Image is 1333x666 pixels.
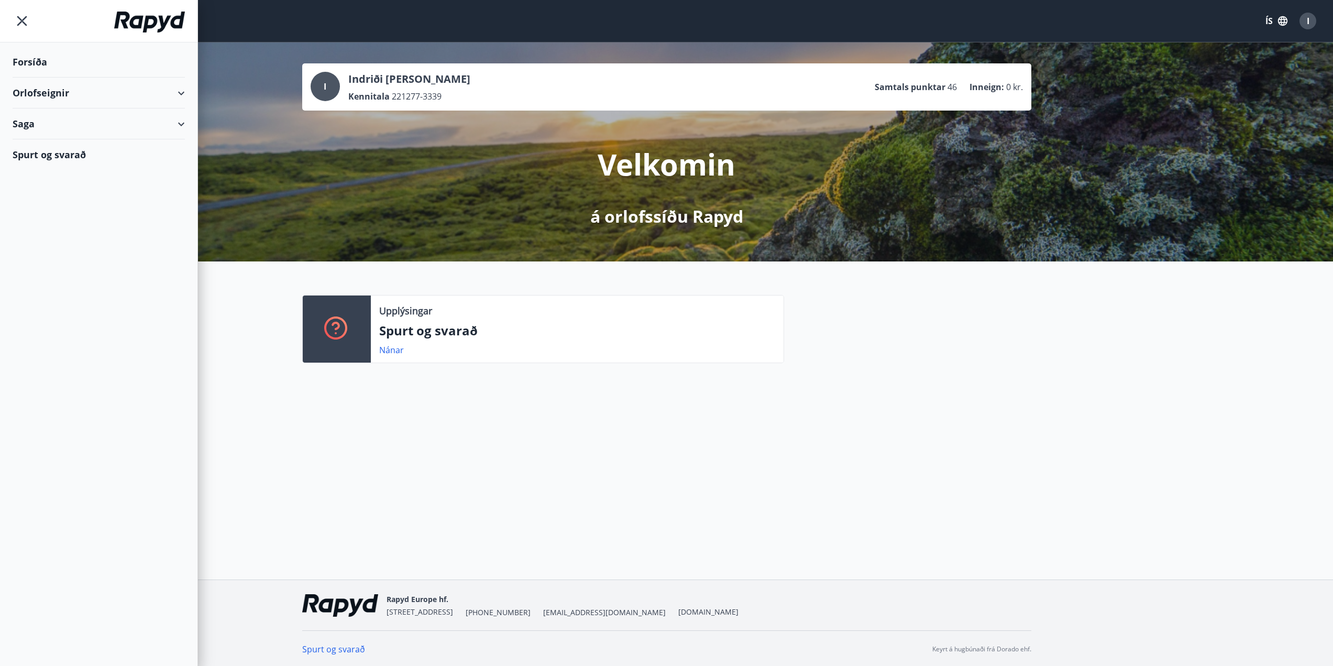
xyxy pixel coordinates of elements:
[948,81,957,93] span: 46
[13,139,185,170] div: Spurt og svarað
[348,91,390,102] p: Kennitala
[1295,8,1320,34] button: I
[1260,12,1293,30] button: ÍS
[1006,81,1023,93] span: 0 kr.
[387,607,453,617] span: [STREET_ADDRESS]
[379,344,404,356] a: Nánar
[590,205,743,228] p: á orlofssíðu Rapyd
[875,81,945,93] p: Samtals punktar
[598,144,735,184] p: Velkomin
[1307,15,1309,27] span: I
[466,607,531,618] span: [PHONE_NUMBER]
[302,594,378,617] img: ekj9gaOU4bjvQReEWNZ0zEMsCR0tgSDGv48UY51k.png
[392,91,442,102] span: 221277-3339
[348,72,470,86] p: Indriði [PERSON_NAME]
[13,12,31,30] button: menu
[379,322,775,340] p: Spurt og svarað
[114,12,185,32] img: union_logo
[678,607,739,617] a: [DOMAIN_NAME]
[13,108,185,139] div: Saga
[302,643,365,655] a: Spurt og svarað
[13,47,185,78] div: Forsíða
[543,607,666,618] span: [EMAIL_ADDRESS][DOMAIN_NAME]
[970,81,1004,93] p: Inneign :
[932,645,1031,654] p: Keyrt á hugbúnaði frá Dorado ehf.
[387,594,448,604] span: Rapyd Europe hf.
[13,78,185,108] div: Orlofseignir
[379,304,432,318] p: Upplýsingar
[324,81,326,92] span: I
